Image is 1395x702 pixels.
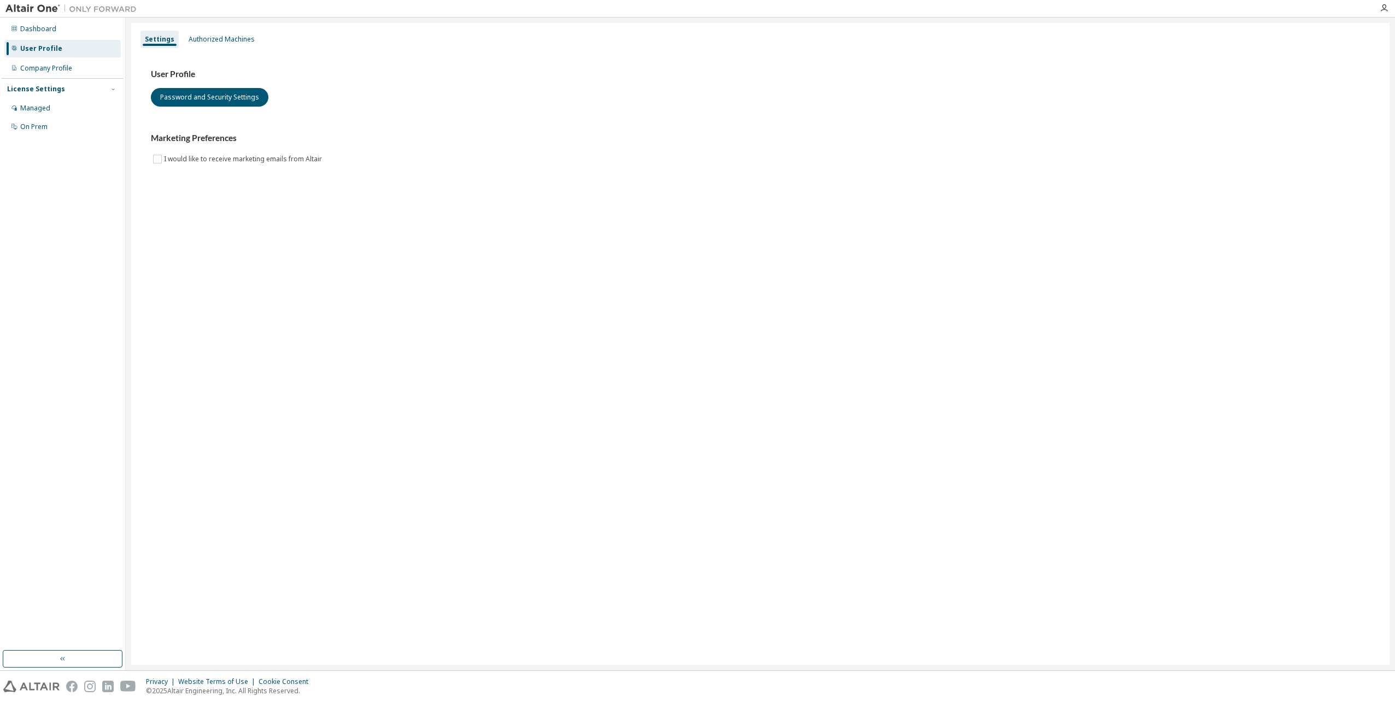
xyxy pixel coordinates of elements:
[259,677,315,686] div: Cookie Consent
[20,64,72,73] div: Company Profile
[145,35,174,44] div: Settings
[102,681,114,692] img: linkedin.svg
[5,3,142,14] img: Altair One
[20,25,56,33] div: Dashboard
[151,88,268,107] button: Password and Security Settings
[189,35,255,44] div: Authorized Machines
[3,681,60,692] img: altair_logo.svg
[146,677,178,686] div: Privacy
[178,677,259,686] div: Website Terms of Use
[151,69,1370,80] h3: User Profile
[7,85,65,93] div: License Settings
[164,153,324,166] label: I would like to receive marketing emails from Altair
[84,681,96,692] img: instagram.svg
[120,681,136,692] img: youtube.svg
[20,122,48,131] div: On Prem
[146,686,315,695] p: © 2025 Altair Engineering, Inc. All Rights Reserved.
[20,104,50,113] div: Managed
[20,44,62,53] div: User Profile
[66,681,78,692] img: facebook.svg
[151,133,1370,144] h3: Marketing Preferences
